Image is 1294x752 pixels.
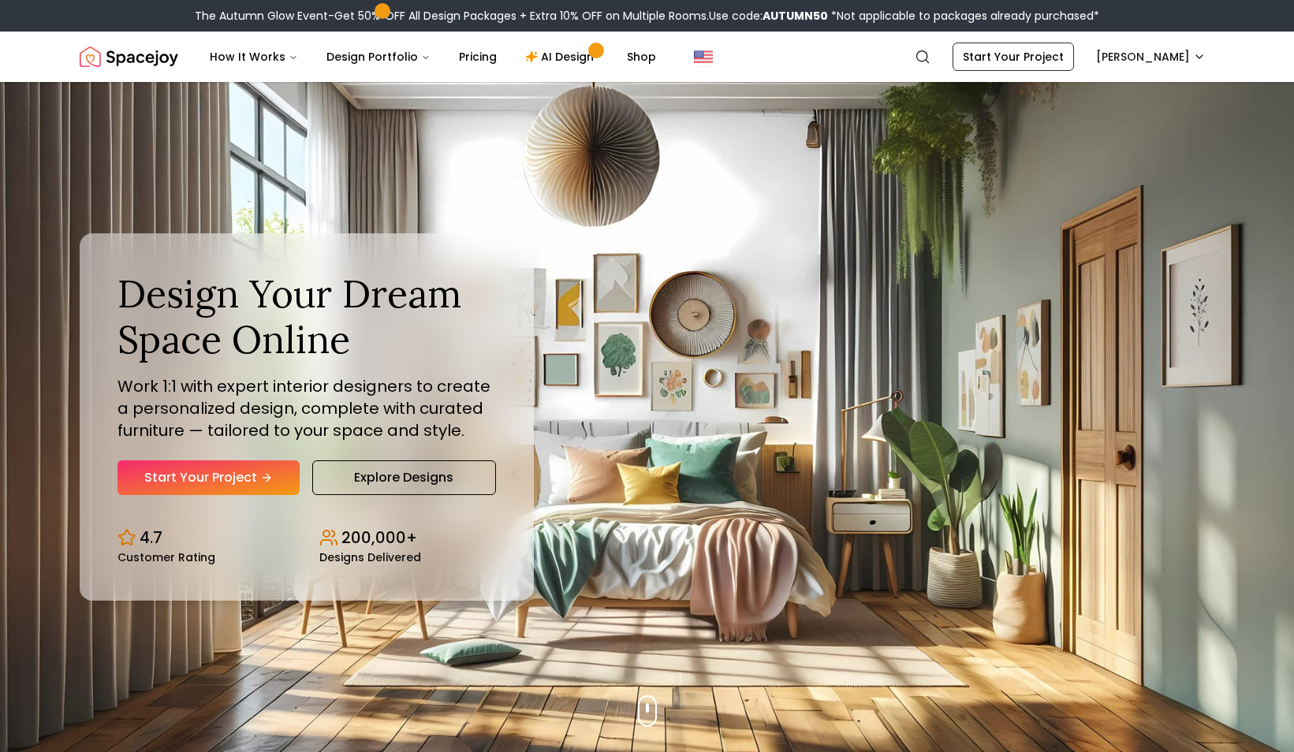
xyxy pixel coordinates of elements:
[195,8,1099,24] div: The Autumn Glow Event-Get 50% OFF All Design Packages + Extra 10% OFF on Multiple Rooms.
[117,552,215,563] small: Customer Rating
[80,32,1215,82] nav: Global
[197,41,311,73] button: How It Works
[694,47,713,66] img: United States
[312,460,496,495] a: Explore Designs
[117,375,496,441] p: Work 1:1 with expert interior designers to create a personalized design, complete with curated fu...
[314,41,443,73] button: Design Portfolio
[140,527,162,549] p: 4.7
[117,514,496,563] div: Design stats
[1087,43,1215,71] button: [PERSON_NAME]
[197,41,669,73] nav: Main
[446,41,509,73] a: Pricing
[341,527,417,549] p: 200,000+
[513,41,611,73] a: AI Design
[953,43,1074,71] a: Start Your Project
[614,41,669,73] a: Shop
[763,8,828,24] b: AUTUMN50
[709,8,828,24] span: Use code:
[117,271,496,362] h1: Design Your Dream Space Online
[319,552,421,563] small: Designs Delivered
[828,8,1099,24] span: *Not applicable to packages already purchased*
[117,460,300,495] a: Start Your Project
[80,41,178,73] img: Spacejoy Logo
[80,41,178,73] a: Spacejoy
